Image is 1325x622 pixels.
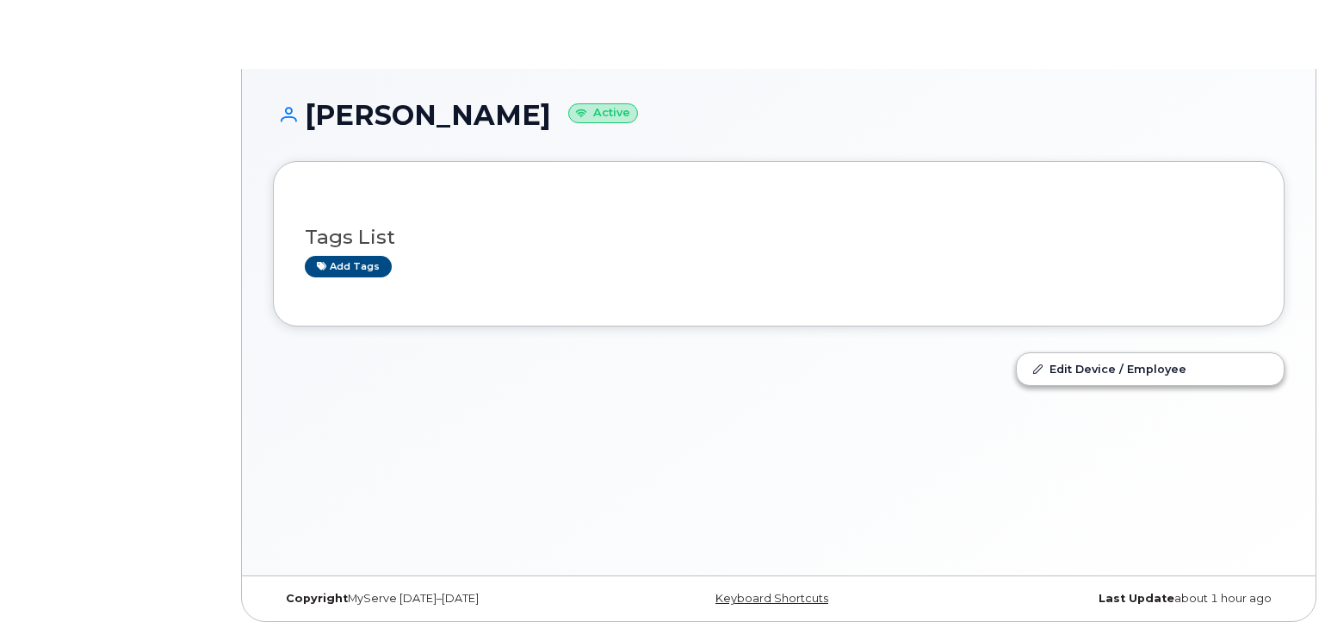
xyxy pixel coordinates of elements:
[715,592,828,605] a: Keyboard Shortcuts
[947,592,1285,606] div: about 1 hour ago
[273,100,1285,130] h1: [PERSON_NAME]
[273,592,610,606] div: MyServe [DATE]–[DATE]
[568,103,638,123] small: Active
[1099,592,1174,605] strong: Last Update
[286,592,348,605] strong: Copyright
[1017,353,1284,384] a: Edit Device / Employee
[305,227,1253,248] h3: Tags List
[305,256,392,277] a: Add tags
